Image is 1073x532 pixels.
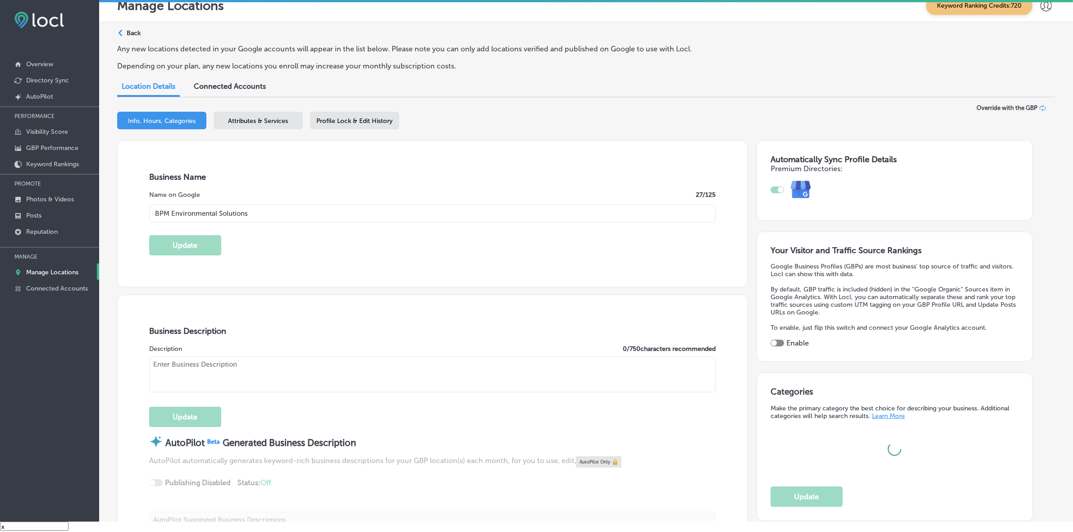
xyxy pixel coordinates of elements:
[122,82,175,91] span: Location Details
[149,435,163,448] img: autopilot-icon
[771,286,1018,316] p: By default, GBP traffic is included (hidden) in the "Google Organic" Sources item in Google Analy...
[786,339,809,347] label: Enable
[771,324,1018,332] p: To enable, just flip this switch and connect your Google Analytics account.
[14,12,64,28] img: fda3e92497d09a02dc62c9cd864e3231.png
[117,62,727,70] p: Depending on your plan, any new locations you enroll may increase your monthly subscription costs.
[977,105,1037,111] span: Override with the GBP
[194,82,266,91] span: Connected Accounts
[26,144,78,152] p: GBP Performance
[149,235,221,255] button: Update
[127,29,141,37] p: Back
[149,205,716,223] input: Enter Location Name
[149,345,182,353] label: Description
[26,268,78,276] p: Manage Locations
[149,407,221,427] button: Update
[26,60,53,68] p: Overview
[26,285,88,292] p: Connected Accounts
[771,386,1018,400] h3: Categories
[771,246,1018,255] h3: Your Visitor and Traffic Source Rankings
[149,191,200,199] label: Name on Google
[771,263,1018,278] p: Google Business Profiles (GBPs) are most business' top source of traffic and visitors. Locl can s...
[771,155,1018,164] h3: Automatically Sync Profile Details
[149,172,716,182] h3: Business Name
[872,412,905,420] a: Learn More
[771,405,1018,420] p: Make the primary category the best choice for describing your business. Additional categories wil...
[26,160,79,168] p: Keyword Rankings
[117,45,727,53] p: Any new locations detected in your Google accounts will appear in the list below. Please note you...
[26,228,58,236] p: Reputation
[26,77,69,84] p: Directory Sync
[623,345,716,353] label: 0 / 750 characters recommended
[165,437,356,448] strong: AutoPilot Generated Business Description
[149,326,716,336] h3: Business Description
[205,437,223,445] img: Beta
[317,117,393,125] span: Profile Lock & Edit History
[128,117,196,125] span: Info, Hours, Categories
[26,93,53,100] p: AutoPilot
[696,191,716,199] label: 27 /125
[784,173,818,207] img: e7ababfa220611ac49bdb491a11684a6.png
[771,164,1018,173] h4: Premium Directories:
[26,128,68,136] p: Visibility Score
[228,117,288,125] span: Attributes & Services
[26,196,74,203] p: Photos & Videos
[771,487,843,507] button: Update
[26,212,41,219] p: Posts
